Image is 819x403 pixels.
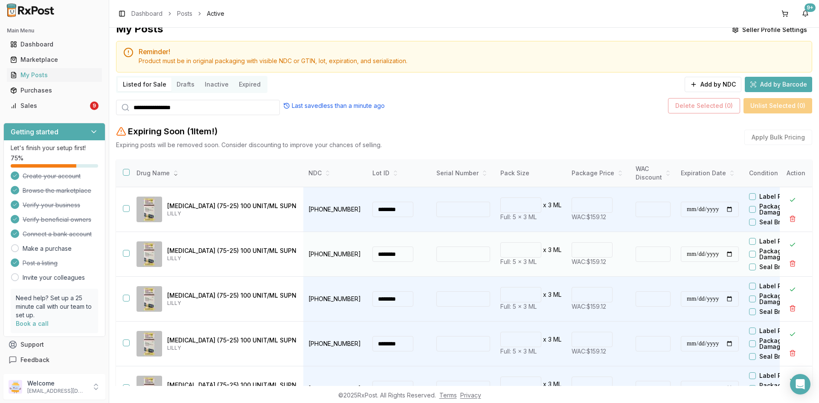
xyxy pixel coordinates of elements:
nav: breadcrumb [131,9,224,18]
a: My Posts [7,67,102,83]
div: 9+ [804,3,816,12]
button: Marketplace [3,53,105,67]
p: Expiring posts will be removed soon. Consider discounting to improve your chances of selling. [116,141,382,149]
span: Post a listing [23,259,58,267]
img: HumaLOG Mix 75/25 KwikPen (75-25) 100 UNIT/ML SUPN [136,376,162,401]
button: Expired [234,78,266,91]
div: Dashboard [10,40,99,49]
a: Sales9 [7,98,102,113]
p: [MEDICAL_DATA] (75-25) 100 UNIT/ML SUPN [167,381,296,389]
p: [MEDICAL_DATA] (75-25) 100 UNIT/ML SUPN [167,336,296,345]
button: Close [785,282,800,297]
p: ML [553,335,561,344]
label: Package Damaged [759,248,808,260]
p: ML [553,380,561,389]
label: Package Damaged [759,338,808,350]
div: Open Intercom Messenger [790,374,810,394]
div: Product must be in original packaging with visible NDC or GTIN, lot, expiration, and serialization. [139,57,805,65]
td: [PHONE_NUMBER] [303,322,367,366]
button: 9+ [799,7,812,20]
label: Label Residue [759,373,802,379]
button: Feedback [3,352,105,368]
span: WAC: $159.12 [572,258,606,265]
span: Full: 5 x 3 ML [500,213,537,220]
img: RxPost Logo [3,3,58,17]
a: Privacy [460,391,481,399]
label: Package Damaged [759,383,808,394]
p: x [543,335,546,344]
button: Purchases [3,84,105,97]
button: Listed for Sale [118,78,171,91]
div: My Posts [10,71,99,79]
p: [EMAIL_ADDRESS][DOMAIN_NAME] [27,388,87,394]
p: LILLY [167,300,296,307]
button: Delete [785,211,800,226]
a: Terms [439,391,457,399]
p: ML [553,290,561,299]
span: WAC: $159.12 [572,213,606,220]
p: x [543,290,546,299]
div: Lot ID [372,169,426,177]
span: Verify your business [23,201,80,209]
p: Welcome [27,379,87,388]
span: Connect a bank account [23,230,92,238]
span: Browse the marketplace [23,186,91,195]
button: Delete [785,301,800,316]
div: Drug Name [136,169,296,177]
span: Full: 5 x 3 ML [500,303,537,310]
img: User avatar [9,380,22,394]
p: x [543,246,546,254]
p: x [543,380,546,389]
button: Seller Profile Settings [727,22,812,38]
a: Invite your colleagues [23,273,85,282]
button: Close [785,371,800,387]
label: Label Residue [759,238,802,244]
div: Sales [10,101,88,110]
p: ML [553,246,561,254]
div: Last saved less than a minute ago [283,101,385,110]
img: HumaLOG Mix 75/25 KwikPen (75-25) 100 UNIT/ML SUPN [136,241,162,267]
img: HumaLOG Mix 75/25 KwikPen (75-25) 100 UNIT/ML SUPN [136,197,162,222]
div: Package Price [572,169,625,177]
button: Add by NDC [685,77,741,92]
p: ML [553,201,561,209]
button: Inactive [200,78,234,91]
div: WAC Discount [636,165,671,182]
button: Sales9 [3,99,105,113]
label: Package Damaged [759,293,808,305]
button: Delete [785,345,800,361]
span: Create your account [23,172,81,180]
button: My Posts [3,68,105,82]
p: 3 [548,380,552,389]
img: HumaLOG Mix 75/25 KwikPen (75-25) 100 UNIT/ML SUPN [136,331,162,357]
div: My Posts [116,22,163,38]
button: Close [785,237,800,252]
p: x [543,201,546,209]
label: Seal Broken [759,219,795,225]
p: [MEDICAL_DATA] (75-25) 100 UNIT/ML SUPN [167,246,296,255]
a: Dashboard [7,37,102,52]
button: Dashboard [3,38,105,51]
a: Dashboard [131,9,163,18]
a: Posts [177,9,192,18]
label: Seal Broken [759,354,795,360]
span: Verify beneficial owners [23,215,91,224]
h2: Main Menu [7,27,102,34]
label: Label Residue [759,283,802,289]
th: Action [780,159,812,187]
a: Marketplace [7,52,102,67]
p: 3 [548,335,552,344]
p: [MEDICAL_DATA] (75-25) 100 UNIT/ML SUPN [167,202,296,210]
p: 3 [548,201,552,209]
label: Seal Broken [759,264,795,270]
label: Seal Broken [759,309,795,315]
a: Book a call [16,320,49,327]
span: 75 % [11,154,23,162]
div: NDC [308,169,362,177]
p: 3 [548,246,552,254]
div: Marketplace [10,55,99,64]
a: Purchases [7,83,102,98]
h3: Getting started [11,127,58,137]
span: WAC: $159.12 [572,348,606,355]
button: Support [3,337,105,352]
